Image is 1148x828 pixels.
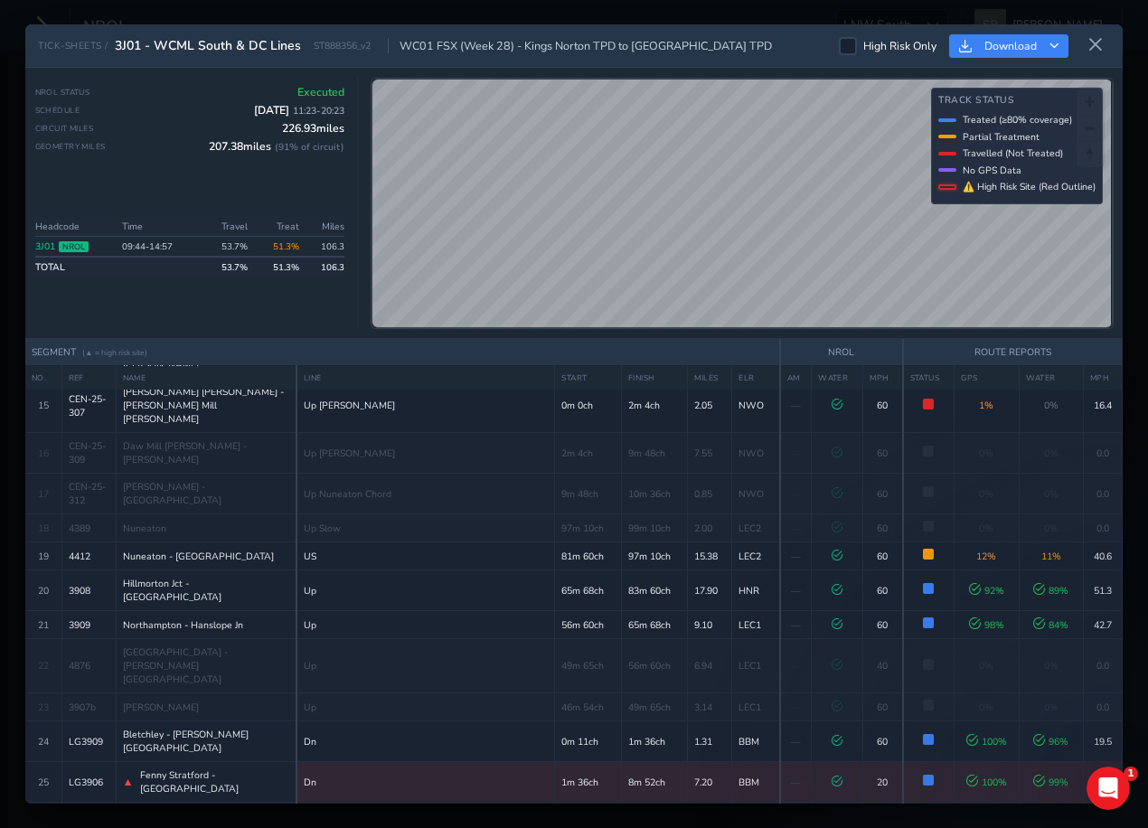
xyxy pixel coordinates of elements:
[732,366,780,390] th: ELR
[863,542,903,570] td: 60
[1083,570,1122,611] td: 51.3
[863,721,903,762] td: 60
[688,433,732,474] td: 7.55
[61,379,116,433] td: CEN-25-307
[963,164,1021,177] span: No GPS Data
[61,542,116,570] td: 4412
[621,366,688,390] th: FINISH
[253,217,305,237] th: Treat
[780,339,903,366] th: NROL
[621,433,688,474] td: 9m 48ch
[372,80,1111,327] canvas: Map
[123,522,166,535] span: Nuneaton
[732,542,780,570] td: LEC2
[123,439,290,466] span: Daw Mill [PERSON_NAME] - [PERSON_NAME]
[38,735,49,748] span: 24
[963,130,1040,144] span: Partial Treatment
[963,146,1063,160] span: Travelled (Not Treated)
[979,447,993,460] span: 0%
[732,379,780,433] td: NWO
[35,123,94,134] span: Circuit Miles
[1083,693,1122,721] td: 0.0
[732,570,780,611] td: HNR
[863,366,903,390] th: MPH
[555,379,622,433] td: 0m 0ch
[1124,767,1138,781] span: 1
[555,542,622,570] td: 81m 60ch
[688,474,732,514] td: 0.85
[555,514,622,542] td: 97m 10ch
[903,366,955,390] th: STATUS
[61,721,116,762] td: LG3909
[979,487,993,501] span: 0%
[863,693,903,721] td: 60
[38,659,49,673] span: 22
[688,611,732,639] td: 9.10
[1083,366,1122,390] th: MPH
[1019,366,1083,390] th: WATER
[61,693,116,721] td: 3907b
[25,366,61,390] th: NO.
[555,721,622,762] td: 0m 11ch
[863,433,903,474] td: 60
[293,104,344,118] span: 11:23 - 20:23
[296,542,555,570] td: US
[791,735,801,748] span: —
[296,474,555,514] td: Up Nuneaton Chord
[116,366,296,390] th: NAME
[1044,447,1059,460] span: 0%
[1044,659,1059,673] span: 0%
[253,237,305,258] td: 51.3%
[1083,474,1122,514] td: 0.0
[1083,721,1122,762] td: 19.5
[305,237,344,258] td: 106.3
[282,121,344,136] span: 226.93 miles
[38,584,49,597] span: 20
[732,474,780,514] td: NWO
[791,487,801,501] span: —
[555,366,622,390] th: START
[296,379,555,433] td: Up [PERSON_NAME]
[555,433,622,474] td: 2m 4ch
[863,762,903,803] td: 20
[123,385,290,426] span: [PERSON_NAME] [PERSON_NAME] - [PERSON_NAME] Mill [PERSON_NAME]
[621,542,688,570] td: 97m 10ch
[688,639,732,693] td: 6.94
[732,721,780,762] td: BBM
[555,611,622,639] td: 56m 60ch
[61,433,116,474] td: CEN-25-309
[979,701,993,714] span: 0%
[296,721,555,762] td: Dn
[1033,584,1068,597] span: 89 %
[863,611,903,639] td: 60
[812,366,863,390] th: WATER
[305,217,344,237] th: Miles
[1083,611,1122,639] td: 42.7
[209,139,344,154] span: 207.38 miles
[621,474,688,514] td: 10m 36ch
[791,618,801,632] span: —
[35,257,117,277] td: TOTAL
[202,237,253,258] td: 53.7 %
[38,487,49,501] span: 17
[969,584,1004,597] span: 92 %
[61,366,116,390] th: REF
[555,639,622,693] td: 49m 65ch
[61,474,116,514] td: CEN-25-312
[621,514,688,542] td: 99m 10ch
[35,240,55,253] a: 3J01
[35,105,80,116] span: Schedule
[275,140,344,154] span: ( 91 % of circuit)
[969,618,1004,632] span: 98 %
[61,570,116,611] td: 3908
[791,701,801,714] span: —
[38,522,49,535] span: 18
[979,522,993,535] span: 0%
[82,347,147,358] span: (▲ = high risk site)
[621,639,688,693] td: 56m 60ch
[296,514,555,542] td: Up Slow
[963,113,1072,127] span: Treated (≥80% coverage)
[296,762,555,803] td: Dn
[61,611,116,639] td: 3909
[955,366,1019,390] th: GPS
